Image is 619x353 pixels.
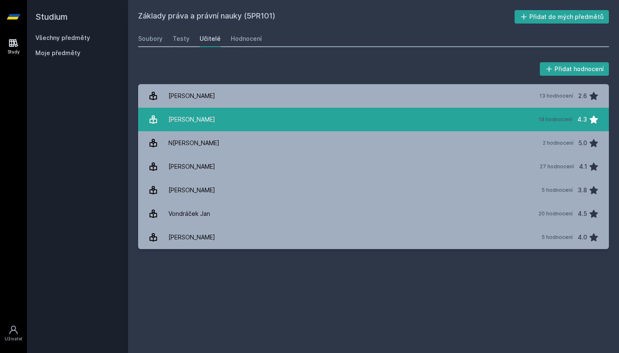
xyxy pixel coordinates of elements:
div: 4.1 [579,158,587,175]
div: N[PERSON_NAME] [168,135,219,151]
div: 19 hodnocení [539,116,572,123]
a: [PERSON_NAME] 19 hodnocení 4.3 [138,108,609,131]
div: [PERSON_NAME] [168,111,215,128]
a: N[PERSON_NAME] 2 hodnocení 5.0 [138,131,609,155]
a: Vondráček Jan 20 hodnocení 4.5 [138,202,609,226]
div: Soubory [138,35,163,43]
div: 13 hodnocení [539,93,573,99]
a: Učitelé [200,30,221,47]
div: 5 hodnocení [542,187,573,194]
a: Všechny předměty [35,34,90,41]
h2: Základy práva a právní nauky (5PR101) [138,10,515,24]
div: 4.5 [578,205,587,222]
a: [PERSON_NAME] 13 hodnocení 2.6 [138,84,609,108]
div: Testy [173,35,189,43]
a: Hodnocení [231,30,262,47]
div: Uživatel [5,336,22,342]
div: Study [8,49,20,55]
div: Učitelé [200,35,221,43]
a: [PERSON_NAME] 27 hodnocení 4.1 [138,155,609,178]
div: 2 hodnocení [543,140,574,146]
button: Přidat hodnocení [540,62,609,76]
div: [PERSON_NAME] [168,229,215,246]
button: Přidat do mých předmětů [515,10,609,24]
div: 20 hodnocení [539,210,573,217]
a: [PERSON_NAME] 5 hodnocení 3.8 [138,178,609,202]
div: [PERSON_NAME] [168,158,215,175]
div: 3.8 [578,182,587,199]
div: 2.6 [578,88,587,104]
a: Testy [173,30,189,47]
div: Vondráček Jan [168,205,210,222]
a: Study [2,34,25,59]
div: 4.3 [577,111,587,128]
div: Hodnocení [231,35,262,43]
div: 4.0 [578,229,587,246]
div: [PERSON_NAME] [168,182,215,199]
div: [PERSON_NAME] [168,88,215,104]
a: [PERSON_NAME] 5 hodnocení 4.0 [138,226,609,249]
span: Moje předměty [35,49,80,57]
div: 5 hodnocení [542,234,573,241]
a: Soubory [138,30,163,47]
div: 5.0 [579,135,587,151]
div: 27 hodnocení [540,163,574,170]
a: Uživatel [2,321,25,346]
